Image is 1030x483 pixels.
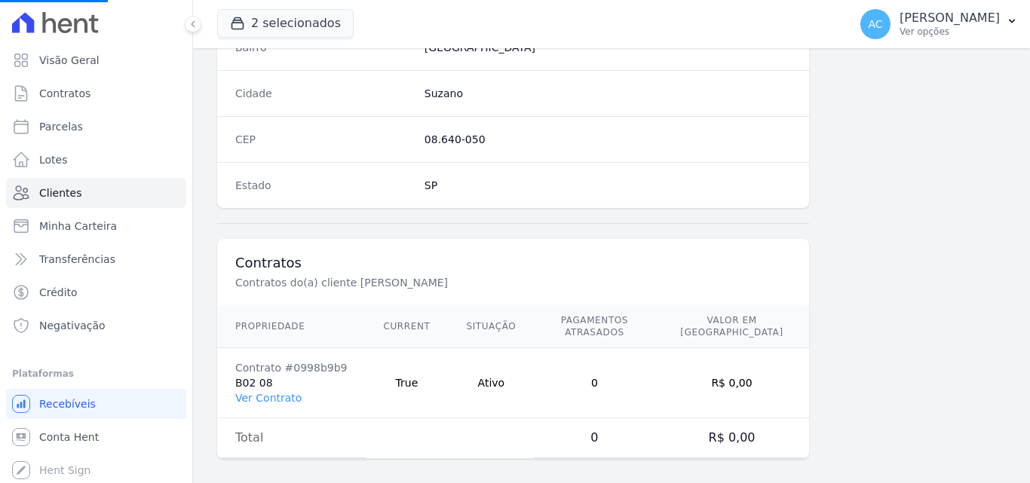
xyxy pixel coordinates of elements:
[235,132,412,147] dt: CEP
[655,348,809,418] td: R$ 0,00
[848,3,1030,45] button: AC [PERSON_NAME] Ver opções
[366,348,449,418] td: True
[39,152,68,167] span: Lotes
[425,178,791,193] dd: SP
[366,305,449,348] th: Current
[6,112,186,142] a: Parcelas
[39,252,115,267] span: Transferências
[6,178,186,208] a: Clientes
[655,305,809,348] th: Valor em [GEOGRAPHIC_DATA]
[6,45,186,75] a: Visão Geral
[6,244,186,274] a: Transferências
[534,418,654,458] td: 0
[6,422,186,452] a: Conta Hent
[39,318,106,333] span: Negativação
[39,396,96,411] span: Recebíveis
[900,26,1000,38] p: Ver opções
[235,178,412,193] dt: Estado
[235,392,302,404] a: Ver Contrato
[425,132,791,147] dd: 08.640-050
[217,305,366,348] th: Propriedade
[6,277,186,307] a: Crédito
[235,275,742,290] p: Contratos do(a) cliente [PERSON_NAME]
[39,53,100,68] span: Visão Geral
[39,430,99,445] span: Conta Hent
[448,305,534,348] th: Situação
[6,389,186,419] a: Recebíveis
[217,418,366,458] td: Total
[6,145,186,175] a: Lotes
[39,285,78,300] span: Crédito
[900,11,1000,26] p: [PERSON_NAME]
[235,86,412,101] dt: Cidade
[655,418,809,458] td: R$ 0,00
[217,348,366,418] td: B02 08
[235,360,348,375] div: Contrato #0998b9b9
[12,365,180,383] div: Plataformas
[534,305,654,348] th: Pagamentos Atrasados
[39,86,90,101] span: Contratos
[448,348,534,418] td: Ativo
[425,86,791,101] dd: Suzano
[6,310,186,341] a: Negativação
[39,219,117,234] span: Minha Carteira
[869,19,883,29] span: AC
[6,211,186,241] a: Minha Carteira
[235,254,791,272] h3: Contratos
[534,348,654,418] td: 0
[217,9,354,38] button: 2 selecionados
[39,119,83,134] span: Parcelas
[6,78,186,109] a: Contratos
[39,185,81,200] span: Clientes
